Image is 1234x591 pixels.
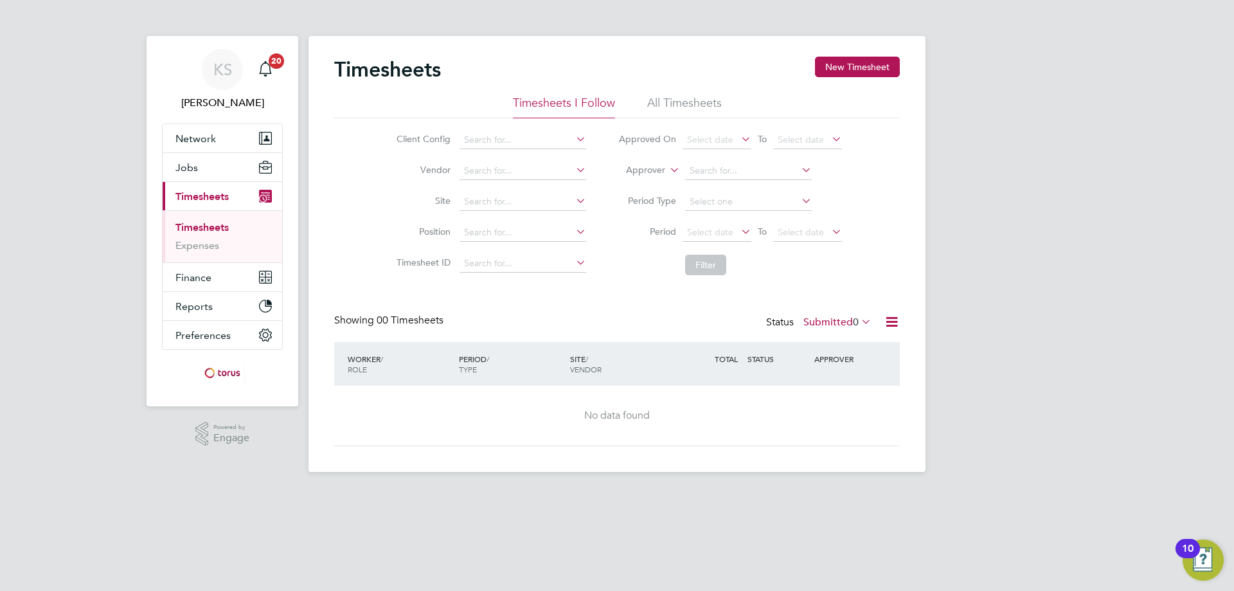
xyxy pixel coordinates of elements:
[393,133,451,145] label: Client Config
[269,53,284,69] span: 20
[607,164,665,177] label: Approver
[213,61,232,78] span: KS
[393,226,451,237] label: Position
[766,314,874,332] div: Status
[163,124,282,152] button: Network
[1182,549,1194,565] div: 10
[195,422,250,446] a: Powered byEngage
[334,314,446,327] div: Showing
[754,223,771,240] span: To
[803,316,872,329] label: Submitted
[715,354,738,364] span: TOTAL
[647,95,722,118] li: All Timesheets
[687,134,733,145] span: Select date
[460,224,586,242] input: Search for...
[459,364,477,374] span: TYPE
[213,422,249,433] span: Powered by
[175,132,216,145] span: Network
[513,95,615,118] li: Timesheets I Follow
[393,164,451,176] label: Vendor
[163,182,282,210] button: Timesheets
[175,221,229,233] a: Timesheets
[586,354,588,364] span: /
[685,255,726,275] button: Filter
[778,134,824,145] span: Select date
[754,131,771,147] span: To
[685,193,812,211] input: Select one
[811,347,878,370] div: APPROVER
[163,153,282,181] button: Jobs
[393,195,451,206] label: Site
[380,354,383,364] span: /
[456,347,567,381] div: PERIOD
[348,364,367,374] span: ROLE
[570,364,602,374] span: VENDOR
[460,131,586,149] input: Search for...
[853,316,859,329] span: 0
[334,57,441,82] h2: Timesheets
[175,271,211,284] span: Finance
[162,363,283,383] a: Go to home page
[175,190,229,203] span: Timesheets
[163,210,282,262] div: Timesheets
[253,49,278,90] a: 20
[347,409,887,423] div: No data found
[175,239,219,251] a: Expenses
[213,433,249,444] span: Engage
[163,263,282,291] button: Finance
[618,133,676,145] label: Approved On
[460,162,586,180] input: Search for...
[393,257,451,268] label: Timesheet ID
[147,36,298,406] nav: Main navigation
[163,292,282,320] button: Reports
[460,193,586,211] input: Search for...
[778,226,824,238] span: Select date
[200,363,245,383] img: torus-logo-retina.png
[162,49,283,111] a: KS[PERSON_NAME]
[175,161,198,174] span: Jobs
[1183,540,1224,581] button: Open Resource Center, 10 new notifications
[175,329,231,341] span: Preferences
[163,321,282,349] button: Preferences
[487,354,489,364] span: /
[744,347,811,370] div: STATUS
[618,195,676,206] label: Period Type
[815,57,900,77] button: New Timesheet
[460,255,586,273] input: Search for...
[685,162,812,180] input: Search for...
[344,347,456,381] div: WORKER
[618,226,676,237] label: Period
[377,314,443,327] span: 00 Timesheets
[175,300,213,313] span: Reports
[162,95,283,111] span: Karl Sandford
[687,226,733,238] span: Select date
[567,347,678,381] div: SITE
